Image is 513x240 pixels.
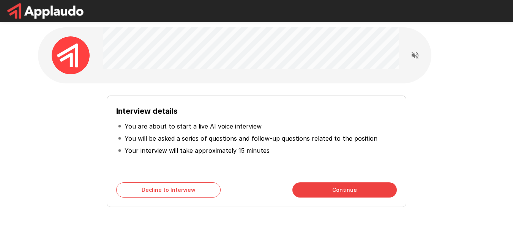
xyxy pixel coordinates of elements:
[125,134,377,143] p: You will be asked a series of questions and follow-up questions related to the position
[52,36,90,74] img: applaudo_avatar.png
[116,107,178,116] b: Interview details
[125,146,270,155] p: Your interview will take approximately 15 minutes
[407,48,423,63] button: Read questions aloud
[292,182,397,198] button: Continue
[125,122,262,131] p: You are about to start a live AI voice interview
[116,182,221,198] button: Decline to Interview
